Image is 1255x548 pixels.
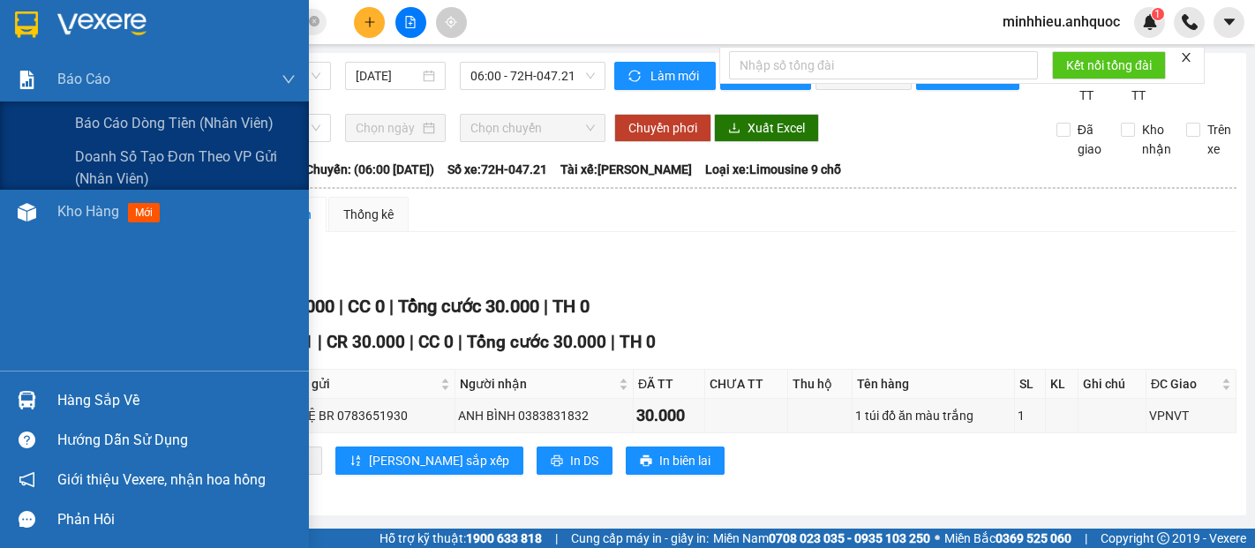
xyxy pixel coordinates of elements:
[19,471,35,488] span: notification
[305,160,434,179] span: Chuyến: (06:00 [DATE])
[714,114,819,142] button: downloadXuất Excel
[611,332,615,352] span: |
[560,160,692,179] span: Tài xế: [PERSON_NAME]
[466,531,542,545] strong: 1900 633 818
[1214,7,1244,38] button: caret-down
[988,11,1134,33] span: minhhieu.anhquoc
[1052,51,1166,79] button: Kết nối tổng đài
[935,535,940,542] span: ⚪️
[128,203,160,222] span: mới
[318,332,322,352] span: |
[1071,120,1108,159] span: Đã giao
[1152,8,1164,20] sup: 1
[555,529,558,548] span: |
[1180,51,1192,64] span: close
[57,203,119,220] span: Kho hàng
[1078,370,1146,399] th: Ghi chú
[769,531,930,545] strong: 0708 023 035 - 0935 103 250
[418,332,454,352] span: CC 0
[570,451,598,470] span: In DS
[57,507,296,533] div: Phản hồi
[445,16,457,28] span: aim
[1149,406,1233,425] div: VPNVT
[650,66,702,86] span: Làm mới
[1221,14,1237,30] span: caret-down
[75,112,274,134] span: Báo cáo dòng tiền (nhân viên)
[404,16,417,28] span: file-add
[996,531,1071,545] strong: 0369 525 060
[640,454,652,469] span: printer
[75,146,296,190] span: Doanh số tạo đơn theo VP gửi (nhân viên)
[855,406,1011,425] div: 1 túi đồ ăn màu trắng
[356,118,419,138] input: Chọn ngày
[349,454,362,469] span: sort-ascending
[18,71,36,89] img: solution-icon
[327,332,405,352] span: CR 30.000
[537,447,612,475] button: printerIn DS
[705,160,841,179] span: Loại xe: Limousine 9 chỗ
[470,115,595,141] span: Chọn chuyến
[369,451,509,470] span: [PERSON_NAME] sắp xếp
[551,454,563,469] span: printer
[944,529,1071,548] span: Miền Bắc
[274,374,436,394] span: Người gửi
[1182,14,1198,30] img: phone-icon
[748,118,805,138] span: Xuất Excel
[348,296,385,317] span: CC 0
[614,62,716,90] button: syncLàm mới
[447,160,547,179] span: Số xe: 72H-047.21
[1085,529,1087,548] span: |
[436,7,467,38] button: aim
[57,68,110,90] span: Báo cáo
[309,14,319,31] span: close-circle
[1157,532,1169,544] span: copyright
[282,72,296,86] span: down
[15,11,38,38] img: logo-vxr
[460,374,616,394] span: Người nhận
[628,70,643,84] span: sync
[356,66,419,86] input: 12/08/2025
[272,406,451,425] div: CÔ HUỆ BR 0783651930
[620,332,656,352] span: TH 0
[1018,406,1042,425] div: 1
[728,122,740,136] span: download
[1154,8,1161,20] span: 1
[713,529,930,548] span: Miền Nam
[458,406,631,425] div: ANH BÌNH 0383831832
[636,403,702,428] div: 30.000
[57,387,296,414] div: Hàng sắp về
[1046,370,1078,399] th: KL
[853,370,1015,399] th: Tên hàng
[389,296,394,317] span: |
[729,51,1038,79] input: Nhập số tổng đài
[19,432,35,448] span: question-circle
[18,391,36,409] img: warehouse-icon
[18,203,36,221] img: warehouse-icon
[309,16,319,26] span: close-circle
[470,63,595,89] span: 06:00 - 72H-047.21
[410,332,414,352] span: |
[634,370,705,399] th: ĐÃ TT
[398,296,539,317] span: Tổng cước 30.000
[354,7,385,38] button: plus
[1135,120,1178,159] span: Kho nhận
[458,332,462,352] span: |
[1066,56,1152,75] span: Kết nối tổng đài
[1200,120,1238,159] span: Trên xe
[57,469,266,491] span: Giới thiệu Vexere, nhận hoa hồng
[705,370,788,399] th: CHƯA TT
[395,7,426,38] button: file-add
[380,529,542,548] span: Hỗ trợ kỹ thuật:
[335,447,523,475] button: sort-ascending[PERSON_NAME] sắp xếp
[788,370,853,399] th: Thu hộ
[659,451,710,470] span: In biên lai
[1015,370,1046,399] th: SL
[343,205,394,224] div: Thống kê
[626,447,725,475] button: printerIn biên lai
[1151,374,1218,394] span: ĐC Giao
[467,332,606,352] span: Tổng cước 30.000
[552,296,590,317] span: TH 0
[19,511,35,528] span: message
[57,427,296,454] div: Hướng dẫn sử dụng
[1142,14,1158,30] img: icon-new-feature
